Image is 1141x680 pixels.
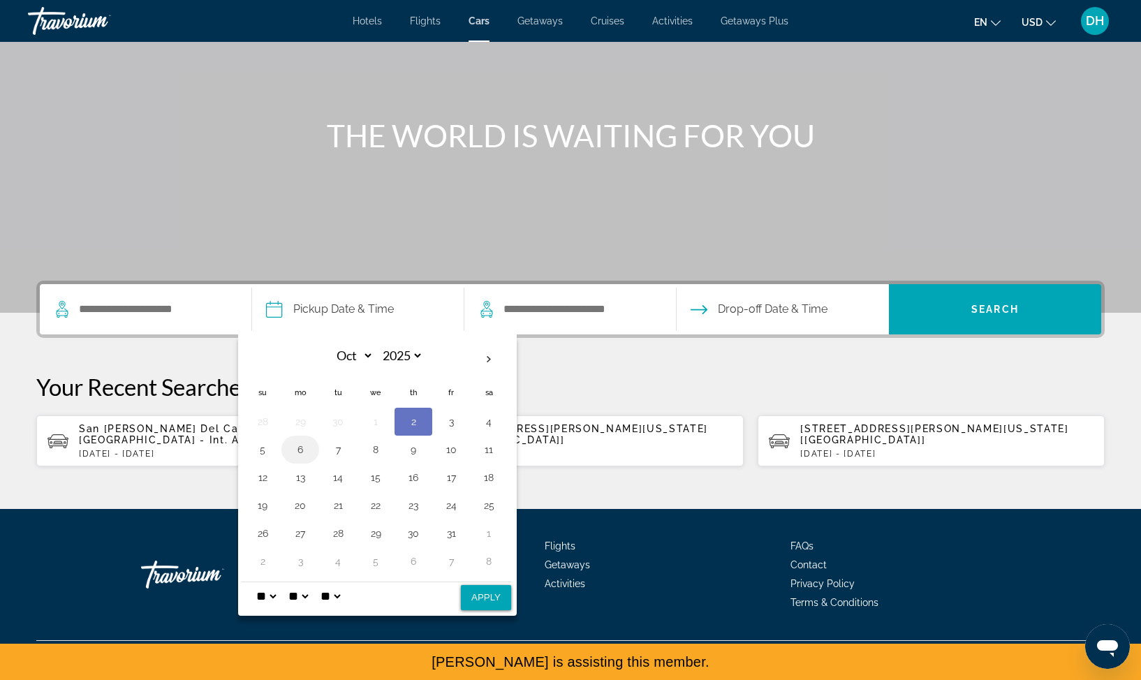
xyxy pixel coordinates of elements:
button: Day 3 [289,552,311,571]
button: Day 27 [289,524,311,543]
button: Open drop-off date and time picker [691,284,827,334]
button: Day 6 [402,552,425,571]
button: Day 1 [365,412,387,431]
span: San [PERSON_NAME] Del Cabo - [GEOGRAPHIC_DATA] - Int. Airport [SJD] [MX] [79,423,333,445]
a: Cars [469,15,489,27]
button: Day 2 [251,552,274,571]
button: Day 29 [365,524,387,543]
select: Select year [378,343,423,368]
select: Select month [328,343,374,368]
button: Day 2 [402,412,425,431]
span: [STREET_ADDRESS][PERSON_NAME][US_STATE] [[GEOGRAPHIC_DATA]] [800,423,1069,445]
span: Search [971,304,1019,315]
input: Search dropoff location [502,299,655,320]
button: Day 1 [478,524,500,543]
button: Day 5 [365,552,387,571]
button: Day 8 [478,552,500,571]
a: Hotels [353,15,382,27]
button: Day 10 [440,440,462,459]
select: Select minute [286,582,311,610]
p: [DATE] - [DATE] [79,449,372,459]
button: Day 11 [478,440,500,459]
button: Day 7 [440,552,462,571]
p: Your Recent Searches [36,373,1105,401]
a: Activities [652,15,693,27]
a: Travorium [28,3,168,39]
button: Day 16 [402,468,425,487]
button: Search [889,284,1101,334]
button: Day 20 [289,496,311,515]
button: Day 4 [478,412,500,431]
button: Day 22 [365,496,387,515]
button: Day 23 [402,496,425,515]
table: Left calendar grid [244,343,508,575]
input: Search pickup location [78,299,230,320]
a: Getaways [545,559,590,570]
a: Terms & Conditions [790,597,878,608]
button: Day 21 [327,496,349,515]
a: Cruises [591,15,624,27]
button: Day 7 [327,440,349,459]
button: Change language [974,12,1001,32]
h1: THE WORLD IS WAITING FOR YOU [309,117,832,154]
button: Day 31 [440,524,462,543]
button: Pickup date [266,284,394,334]
button: Day 14 [327,468,349,487]
span: DH [1086,14,1104,28]
span: Privacy Policy [790,578,855,589]
div: Search widget [40,284,1101,334]
button: Day 28 [327,524,349,543]
button: Day 18 [478,468,500,487]
button: Day 15 [365,468,387,487]
button: User Menu [1077,6,1113,36]
button: Day 9 [402,440,425,459]
a: Contact [790,559,827,570]
button: Day 12 [251,468,274,487]
button: [STREET_ADDRESS][PERSON_NAME][US_STATE] [[GEOGRAPHIC_DATA]][DATE] - [DATE] [758,415,1105,467]
button: Day 5 [251,440,274,459]
p: [DATE] - [DATE] [800,449,1094,459]
button: Day 25 [478,496,500,515]
button: Day 19 [251,496,274,515]
button: Day 30 [402,524,425,543]
button: Day 24 [440,496,462,515]
button: Day 8 [365,440,387,459]
span: Drop-off Date & Time [718,300,827,319]
button: Day 17 [440,468,462,487]
a: Getaways Plus [721,15,788,27]
button: Day 26 [251,524,274,543]
button: Next month [470,343,508,376]
button: Apply [461,585,511,610]
button: Day 29 [289,412,311,431]
a: Flights [545,540,575,552]
a: Getaways [517,15,563,27]
a: Go Home [141,554,281,596]
select: Select hour [253,582,279,610]
button: San [PERSON_NAME] Del Cabo - [GEOGRAPHIC_DATA] - Int. Airport [SJD] [MX][DATE] - [DATE] [36,415,383,467]
iframe: Button to launch messaging window [1085,624,1130,669]
span: [PERSON_NAME] is assisting this member. [432,654,709,670]
button: Day 28 [251,412,274,431]
a: FAQs [790,540,814,552]
button: Day 30 [327,412,349,431]
button: Day 6 [289,440,311,459]
button: [STREET_ADDRESS][PERSON_NAME][US_STATE] [[GEOGRAPHIC_DATA]][DATE] - [DATE] [397,415,744,467]
button: Day 4 [327,552,349,571]
a: Flights [410,15,441,27]
p: [DATE] - [DATE] [440,449,733,459]
select: Select AM/PM [318,582,343,610]
button: Change currency [1022,12,1056,32]
a: Activities [545,578,585,589]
